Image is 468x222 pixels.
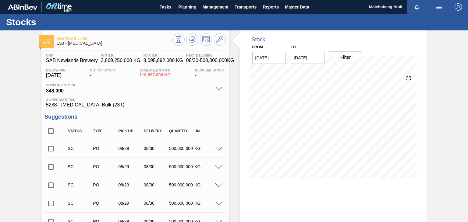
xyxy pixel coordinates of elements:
[186,33,198,46] button: Update Chart
[202,3,229,11] span: Management
[91,182,119,187] div: Purchase order
[66,182,94,187] div: Suggestion Created
[46,73,66,78] span: [DATE]
[57,37,172,40] span: Awaiting Billing
[168,129,195,133] div: Quantity
[142,129,170,133] div: Delivery
[46,87,212,93] span: 848.000
[46,102,224,108] span: 5288 - [MEDICAL_DATA] Bulk (23T)
[57,41,172,46] span: 1SJ - Dextrose
[291,45,296,49] label: to
[263,3,279,11] span: Reports
[46,98,224,102] span: Active Material
[252,52,286,64] input: mm/dd/yyyy
[407,3,427,11] button: Notifications
[43,39,50,43] img: Ícone
[144,54,183,57] span: MAX S.P.
[117,201,145,206] div: 08/29/2025
[46,68,66,72] span: Below Min
[91,201,119,206] div: Purchase order
[66,201,94,206] div: Suggestion Created
[193,164,221,169] div: KG
[8,4,37,10] img: TNhmsLtSVTkK8tSr43FrP2fwEKptu5GPRR3wAAAABJRU5ErkJggg==
[91,129,119,133] div: Type
[142,201,170,206] div: 08/30/2025
[435,3,442,11] img: userActions
[101,58,140,63] span: 3,869,250.000 KG
[172,33,185,46] button: Stocks Overview
[117,146,145,151] div: 08/29/2025
[291,52,324,64] input: mm/dd/yyyy
[142,182,170,187] div: 08/30/2025
[195,68,224,72] span: Blocked Stock
[168,146,195,151] div: 500,000.000
[44,114,225,120] h3: Suggestions
[235,3,257,11] span: Transports
[329,51,363,63] button: Filter
[91,164,119,169] div: Purchase order
[117,182,145,187] div: 08/29/2025
[252,45,263,49] label: From
[46,58,98,63] span: SAB Newlands Brewery
[66,164,94,169] div: Suggestion Created
[46,54,98,57] span: Unit
[46,83,212,87] span: Supplier Stock
[200,33,212,46] button: Schedule Inventory
[66,146,94,151] div: Suggestion Created
[455,3,462,11] img: Logout
[193,129,221,133] div: UN
[285,3,309,11] span: Master Data
[168,182,195,187] div: 500,000.000
[142,146,170,151] div: 08/30/2025
[193,201,221,206] div: KG
[101,54,140,57] span: MIN S.P.
[168,164,195,169] div: 500,000.000
[186,54,234,57] span: Next Delivery
[252,36,265,43] div: Stock
[159,3,172,11] span: Tasks
[214,33,226,46] button: Go to Master Data / General
[193,146,221,151] div: KG
[66,129,94,133] div: Status
[178,3,196,11] span: Planning
[193,182,221,187] div: KG
[117,164,145,169] div: 08/29/2025
[144,58,183,63] span: 8,095,892.000 KG
[117,129,145,133] div: Pick up
[6,19,114,26] h1: Stocks
[88,68,117,78] div: -
[139,68,171,72] span: Available Stock
[91,146,119,151] div: Purchase order
[139,73,171,77] span: 118,997.000 KG
[193,68,226,78] div: -
[142,164,170,169] div: 08/30/2025
[186,58,234,63] span: 08/30 - 500,000.000 KG
[168,201,195,206] div: 500,000.000
[90,68,115,72] span: Out Of Stock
